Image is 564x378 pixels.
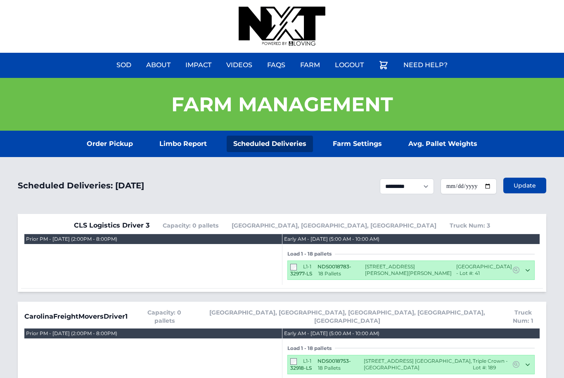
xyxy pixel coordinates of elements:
[26,330,117,337] div: Prior PM - [DATE] (2:00PM - 8:00PM)
[330,55,369,75] a: Logout
[141,55,175,75] a: About
[239,7,325,46] img: nextdaysod.com Logo
[221,55,257,75] a: Videos
[365,263,456,277] span: [STREET_ADDRESS][PERSON_NAME][PERSON_NAME]
[318,365,341,371] span: 18 Pallets
[227,136,313,152] a: Scheduled Deliveries
[290,358,351,371] span: NDS0018753-32918-LS
[503,178,546,193] button: Update
[364,358,473,371] span: [STREET_ADDRESS] [GEOGRAPHIC_DATA], [GEOGRAPHIC_DATA]
[80,136,140,152] a: Order Pickup
[506,308,540,325] span: Truck Num: 1
[201,308,493,325] span: [GEOGRAPHIC_DATA], [GEOGRAPHIC_DATA], [GEOGRAPHIC_DATA], [GEOGRAPHIC_DATA], [GEOGRAPHIC_DATA]
[303,263,311,270] span: L1-1
[456,263,512,277] span: [GEOGRAPHIC_DATA] - Lot #: 41
[284,236,379,242] div: Early AM - [DATE] (5:00 AM - 10:00 AM)
[171,94,393,114] h1: Farm Management
[303,358,311,364] span: L1-1
[180,55,216,75] a: Impact
[163,221,218,230] span: Capacity: 0 pallets
[74,221,149,230] span: CLS Logistics Driver 3
[287,345,335,352] span: Load 1 - 18 pallets
[473,358,512,371] span: Triple Crown - Lot #: 189
[141,308,188,325] span: Capacity: 0 pallets
[514,181,536,190] span: Update
[398,55,453,75] a: Need Help?
[18,180,144,191] h1: Scheduled Deliveries: [DATE]
[402,136,484,152] a: Avg. Pallet Weights
[111,55,136,75] a: Sod
[318,270,341,277] span: 18 Pallets
[295,55,325,75] a: Farm
[26,236,117,242] div: Prior PM - [DATE] (2:00PM - 8:00PM)
[284,330,379,337] div: Early AM - [DATE] (5:00 AM - 10:00 AM)
[232,221,436,230] span: [GEOGRAPHIC_DATA], [GEOGRAPHIC_DATA], [GEOGRAPHIC_DATA]
[24,312,128,322] span: CarolinaFreightMoversDriver1
[287,251,335,257] span: Load 1 - 18 pallets
[262,55,290,75] a: FAQs
[326,136,389,152] a: Farm Settings
[290,263,351,277] span: NDS0018783-32977-LS
[450,221,490,230] span: Truck Num: 3
[153,136,213,152] a: Limbo Report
